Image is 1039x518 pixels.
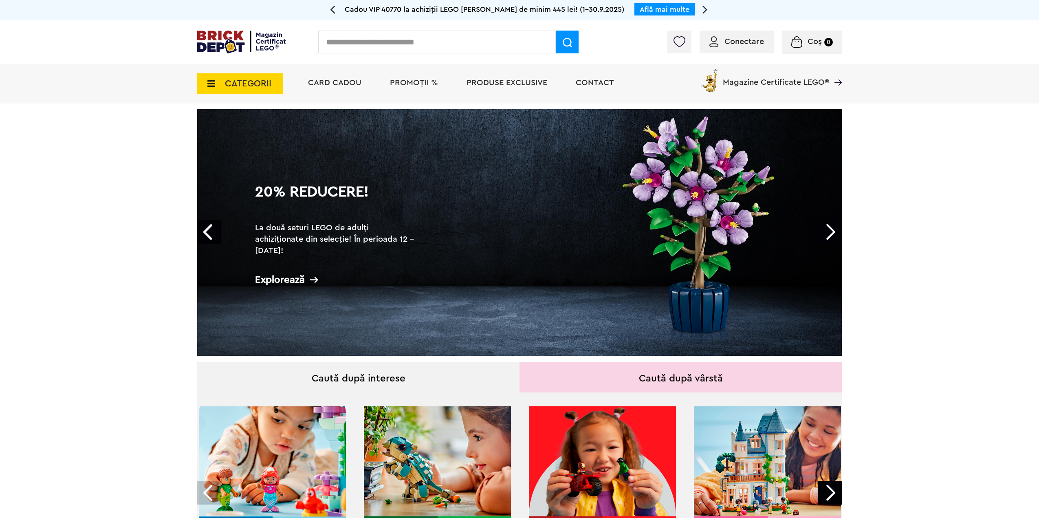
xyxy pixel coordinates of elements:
[818,220,842,244] a: Next
[519,362,842,392] div: Caută după vârstă
[824,38,833,46] small: 0
[640,6,689,13] a: Află mai multe
[724,37,764,46] span: Conectare
[255,275,418,285] div: Explorează
[808,37,822,46] span: Coș
[467,79,547,87] a: Produse exclusive
[390,79,438,87] a: PROMOȚII %
[197,362,519,392] div: Caută după interese
[197,109,842,356] a: 20% Reducere!La două seturi LEGO de adulți achiziționate din selecție! În perioada 12 - [DATE]!Ex...
[308,79,361,87] a: Card Cadou
[197,220,221,244] a: Prev
[576,79,614,87] a: Contact
[255,185,418,214] h1: 20% Reducere!
[709,37,764,46] a: Conectare
[723,68,829,86] span: Magazine Certificate LEGO®
[345,6,624,13] span: Cadou VIP 40770 la achiziții LEGO [PERSON_NAME] de minim 445 lei! (1-30.9.2025)
[225,79,271,88] span: CATEGORII
[255,222,418,256] h2: La două seturi LEGO de adulți achiziționate din selecție! În perioada 12 - [DATE]!
[829,68,842,76] a: Magazine Certificate LEGO®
